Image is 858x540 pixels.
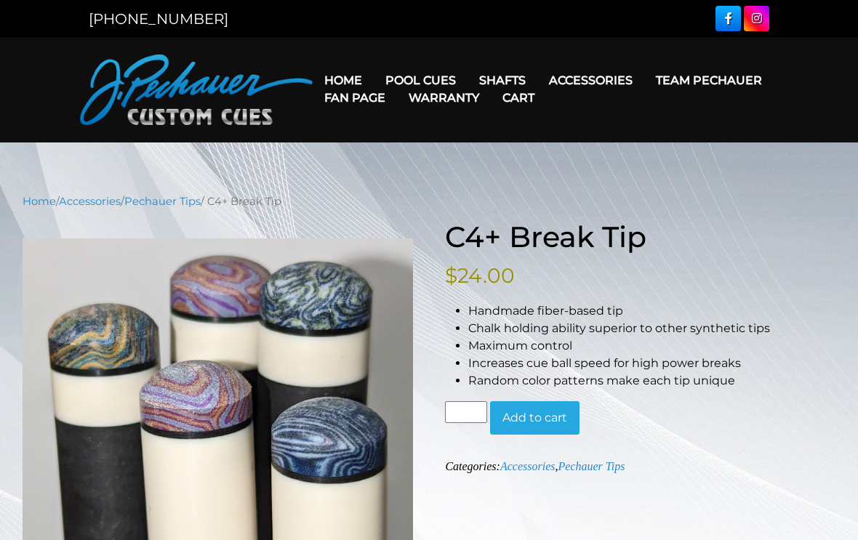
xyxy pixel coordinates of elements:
li: Handmade fiber-based tip [468,302,835,320]
a: Pechauer Tips [124,195,201,208]
h1: C4+ Break Tip [445,220,835,255]
a: Home [313,62,374,99]
span: $ [445,263,457,288]
img: Pechauer Custom Cues [80,55,313,125]
a: [PHONE_NUMBER] [89,10,228,28]
li: Random color patterns make each tip unique [468,372,835,390]
a: Pechauer Tips [558,460,625,472]
a: Team Pechauer [644,62,774,99]
a: Accessories [537,62,644,99]
li: Chalk holding ability superior to other synthetic tips [468,320,835,337]
bdi: 24.00 [445,263,515,288]
a: Warranty [397,79,491,116]
li: Maximum control [468,337,835,355]
input: Product quantity [445,401,487,423]
a: Accessories [59,195,121,208]
a: Shafts [468,62,537,99]
a: Cart [491,79,546,116]
a: Pool Cues [374,62,468,99]
a: Fan Page [313,79,397,116]
button: Add to cart [490,401,580,435]
nav: Breadcrumb [23,193,835,209]
li: Increases cue ball speed for high power breaks [468,355,835,372]
span: Categories: , [445,460,625,472]
a: Accessories [500,460,556,472]
a: Home [23,195,56,208]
